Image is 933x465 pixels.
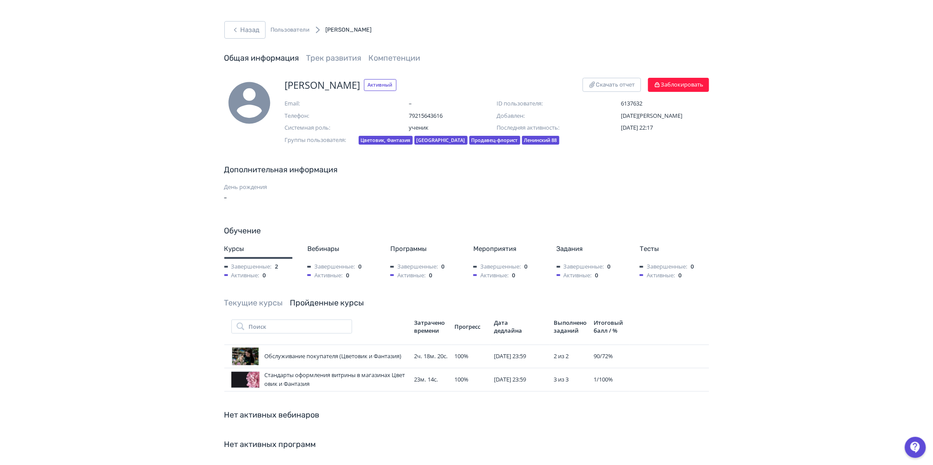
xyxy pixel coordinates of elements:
[438,352,448,360] span: 20с.
[275,262,278,271] span: 2
[414,375,426,383] span: 23м.
[524,262,527,271] span: 0
[271,25,310,34] a: Пользователи
[595,271,598,280] span: 0
[306,53,362,63] a: Трек развития
[455,375,469,383] span: 100 %
[359,136,413,145] div: Цветовик, Фантазия
[594,319,626,334] div: Итоговый балл / %
[414,352,422,360] span: 2ч.
[522,136,559,145] div: Ленинский 88
[285,112,373,120] span: Телефон:
[497,99,585,108] span: ID пользователя:
[473,271,508,280] span: Активные:
[640,262,687,271] span: Завершенные:
[231,371,407,389] div: Стандарты оформления витрины в магазинах Цветовик и Фантазия
[557,262,604,271] span: Завершенные:
[409,99,497,108] span: –
[224,164,709,176] span: Дополнительная информация
[554,319,587,334] div: Выполнено заданий
[231,348,407,365] div: Обслуживание покупателя (Цветовик и Фантазия)
[290,298,364,308] a: Пройденные курсы
[285,99,373,108] span: Email:
[224,225,709,237] div: Обучение
[455,323,487,331] div: Прогресс
[285,78,360,92] span: [PERSON_NAME]
[424,352,436,360] span: 18м.
[285,136,355,147] span: Группы пользователя:
[455,352,469,360] span: 100 %
[224,244,293,254] div: Курсы
[224,439,709,450] div: Нет активных программ
[224,271,259,280] span: Активные:
[409,112,497,120] span: 79215643616
[621,112,683,120] span: [DATE][PERSON_NAME]
[583,78,641,92] button: Скачать отчет
[224,193,227,201] span: –
[414,319,448,334] div: Затрачено времени
[441,262,444,271] span: 0
[409,124,497,132] span: ученик
[307,262,355,271] span: Завершенные:
[473,262,521,271] span: Завершенные:
[621,99,709,108] span: 6137632
[554,375,569,383] span: 3 из 3
[390,271,425,280] span: Активные:
[364,79,396,91] span: Активный
[494,375,526,383] span: [DATE] 23:59
[621,124,653,131] span: [DATE] 22:17
[224,21,266,39] button: Назад
[469,136,520,145] div: ⁠Продавец-флорист
[640,271,675,280] span: Активные:
[224,53,299,63] a: Общая информация
[557,244,626,254] div: Задания
[263,271,266,280] span: 0
[390,262,438,271] span: Завершенные:
[512,271,515,280] span: 0
[224,262,272,271] span: Завершенные:
[224,298,283,308] a: Текущие курсы
[494,319,525,334] div: Дата дедлайна
[326,26,372,33] span: [PERSON_NAME]
[554,352,569,360] span: 2 из 2
[307,271,342,280] span: Активные:
[285,124,373,132] span: Системная роль:
[557,271,592,280] span: Активные:
[429,271,432,280] span: 0
[346,271,349,280] span: 0
[691,262,694,271] span: 0
[608,262,611,271] span: 0
[594,375,613,383] span: 1 / 100 %
[224,183,462,192] span: День рождения
[648,78,709,92] button: Заблокировать
[369,53,421,63] a: Компетенции
[594,352,613,360] span: 90 / 72 %
[473,244,542,254] div: Мероприятия
[307,244,376,254] div: Вебинары
[494,352,526,360] span: [DATE] 23:59
[390,244,459,254] div: Программы
[428,375,438,383] span: 14с.
[414,136,468,145] div: [GEOGRAPHIC_DATA]
[358,262,361,271] span: 0
[497,124,585,132] span: Последняя активность:
[640,244,709,254] div: Тесты
[224,409,709,421] div: Нет активных вебинаров
[678,271,681,280] span: 0
[497,112,585,120] span: Добавлен:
